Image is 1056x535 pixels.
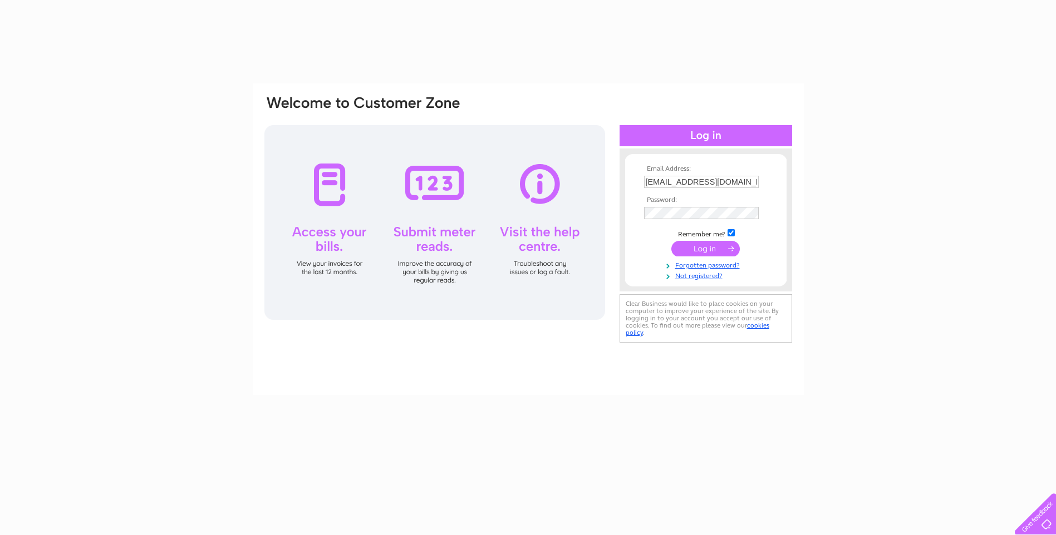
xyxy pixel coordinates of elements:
[644,259,770,270] a: Forgotten password?
[641,165,770,173] th: Email Address:
[620,294,792,343] div: Clear Business would like to place cookies on your computer to improve your experience of the sit...
[641,196,770,204] th: Password:
[644,270,770,280] a: Not registered?
[671,241,740,256] input: Submit
[641,227,770,239] td: Remember me?
[626,321,769,336] a: cookies policy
